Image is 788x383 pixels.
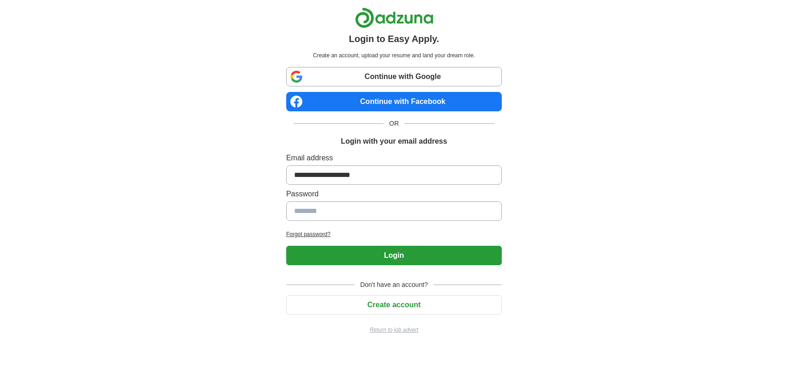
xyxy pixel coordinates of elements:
[286,188,502,200] label: Password
[355,7,433,28] img: Adzuna logo
[286,326,502,334] a: Return to job advert
[341,136,447,147] h1: Login with your email address
[286,246,502,265] button: Login
[349,32,439,46] h1: Login to Easy Apply.
[286,301,502,309] a: Create account
[355,280,433,290] span: Don't have an account?
[286,92,502,111] a: Continue with Facebook
[384,119,404,128] span: OR
[288,51,500,60] p: Create an account, upload your resume and land your dream role.
[286,67,502,86] a: Continue with Google
[286,152,502,164] label: Email address
[286,295,502,315] button: Create account
[286,230,502,238] a: Forgot password?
